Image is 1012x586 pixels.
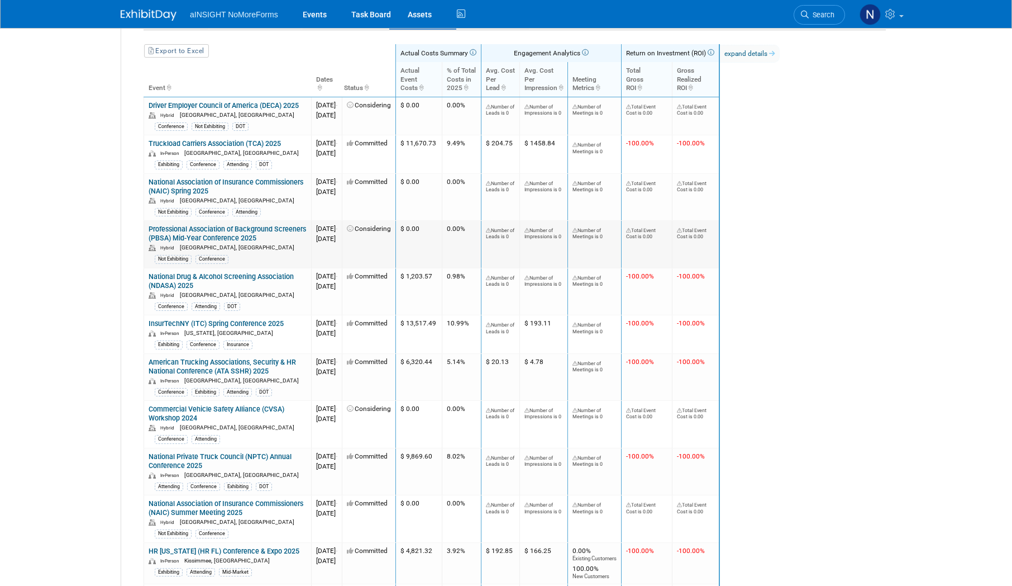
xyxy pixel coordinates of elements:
[447,225,465,233] span: 0.00%
[677,139,705,147] span: -100.00%
[342,495,396,543] td: Committed
[677,225,714,240] div: Specify the costs for this event under the [Cost] field of various event tabs (i.e. Booth, Sponso...
[155,568,183,576] div: Exhibiting
[481,135,520,173] td: $ 204.75
[677,405,714,420] div: Specify the costs for this event under the [Cost] field of various event tabs (i.e. Booth, Sponso...
[336,452,337,460] span: -
[572,225,617,240] div: Set the number of meetings (under the Analytics & ROI section of the ROI, Objectives & ROO tab of...
[223,160,252,169] div: Attending
[223,341,252,349] div: Insurance
[316,547,337,555] span: [DATE]
[316,509,336,517] span: [DATE]
[524,499,563,515] div: Set the number of impressions (under the Analytics & ROI section of the ROI, Objectives & ROO tab...
[342,173,396,221] td: Committed
[160,472,183,478] span: In-Person
[447,358,465,366] span: 5.14%
[312,62,342,97] th: Dates : activate to sort column ascending
[160,198,178,204] span: Hybrid
[572,499,617,515] div: Set the number of meetings (under the Analytics & ROI section of the ROI, Objectives & ROO tab of...
[187,341,219,349] div: Conference
[572,562,617,580] div: 100.00%
[149,139,281,148] a: Truckload Carriers Association (TCA) 2025
[486,178,515,193] div: Set the number of leads generated (under the Analytics & ROI section of the ROI, Objectives & ROO...
[195,530,228,538] div: Conference
[160,558,183,564] span: In-Person
[149,245,156,251] img: Hybrid Event
[155,208,192,216] div: Not Exhibiting
[677,452,705,460] span: -100.00%
[342,62,396,97] th: Status : activate to sort column ascending
[626,358,654,366] span: -100.00%
[447,319,469,327] span: 10.99%
[149,319,284,328] a: InsurTechNY (ITC) Spring Conference 2025
[149,378,156,384] img: In-Person Event
[626,272,654,280] span: -100.00%
[486,405,515,420] div: Set the number of leads generated (under the Analytics & ROI section of the ROI, Objectives & ROO...
[524,101,563,117] div: Set the number of impressions (under the Analytics & ROI section of the ROI, Objectives & ROO tab...
[224,483,252,491] div: Exhibiting
[316,272,337,280] span: [DATE]
[396,448,442,495] td: $ 9,869.60
[342,268,396,315] td: Committed
[520,542,568,584] td: $ 166.25
[672,62,719,97] th: GrossRealizedROI: activate to sort column ascending
[316,452,337,460] span: [DATE]
[149,558,156,564] img: In-Person Event
[626,547,654,555] span: -100.00%
[860,4,881,25] img: Nichole Brown
[316,282,336,290] span: [DATE]
[677,178,714,193] div: Specify the costs for this event under the [Cost] field of various event tabs (i.e. Booth, Sponso...
[316,319,337,327] span: [DATE]
[342,401,396,448] td: Considering
[520,135,568,173] td: $ 1458.84
[223,388,252,396] div: Attending
[180,519,294,525] span: [GEOGRAPHIC_DATA], [GEOGRAPHIC_DATA]
[486,225,515,240] div: Set the number of leads generated (under the Analytics & ROI section of the ROI, Objectives & ROO...
[160,245,178,251] span: Hybrid
[184,557,270,564] span: Kissimmee, [GEOGRAPHIC_DATA]
[626,139,654,147] span: -100.00%
[184,472,299,478] span: [GEOGRAPHIC_DATA], [GEOGRAPHIC_DATA]
[149,405,284,422] a: Commercial Vehicle Safety Alliance (CVSA) Workshop 2024
[256,483,272,491] div: DOT
[622,62,672,97] th: TotalGrossROI: activate to sort column ascending
[677,319,705,327] span: -100.00%
[336,101,337,109] span: -
[180,424,294,431] span: [GEOGRAPHIC_DATA], [GEOGRAPHIC_DATA]
[149,547,299,555] a: HR [US_STATE] (HR FL) Conference & Expo 2025
[481,542,520,584] td: $ 192.85
[447,178,465,186] span: 0.00%
[396,268,442,315] td: $ 1,203.57
[336,358,337,366] span: -
[342,135,396,173] td: Committed
[626,452,654,460] span: -100.00%
[626,178,667,193] div: Specify the costs for this event under the [Cost] field of various event tabs (i.e. Booth, Sponso...
[520,353,568,401] td: $ 4.78
[155,122,188,131] div: Conference
[572,178,617,193] div: Set the number of meetings (under the Analytics & ROI section of the ROI, Objectives & ROO tab of...
[486,101,515,117] div: Set the number of leads generated (under the Analytics & ROI section of the ROI, Objectives & ROO...
[180,112,294,118] span: [GEOGRAPHIC_DATA], [GEOGRAPHIC_DATA]
[195,208,228,216] div: Conference
[192,303,220,311] div: Attending
[336,319,337,327] span: -
[396,315,442,353] td: $ 13,517.49
[155,530,192,538] div: Not Exhibiting
[447,547,465,555] span: 3.92%
[144,62,312,97] th: Event : activate to sort column ascending
[180,197,294,204] span: [GEOGRAPHIC_DATA], [GEOGRAPHIC_DATA]
[316,111,336,119] span: [DATE]
[524,225,563,240] div: Set the number of impressions (under the Analytics & ROI section of the ROI, Objectives & ROO tab...
[626,405,667,420] div: Specify the costs for this event under the [Cost] field of various event tabs (i.e. Booth, Sponso...
[572,358,617,374] div: Set the number of meetings (under the Analytics & ROI section of the ROI, Objectives & ROO tab of...
[184,377,299,384] span: [GEOGRAPHIC_DATA], [GEOGRAPHIC_DATA]
[486,452,515,468] div: Set the number of leads generated (under the Analytics & ROI section of the ROI, Objectives & ROO...
[155,435,188,443] div: Conference
[149,425,156,431] img: Hybrid Event
[149,472,156,479] img: In-Person Event
[677,101,714,117] div: Specify the costs for this event under the [Cost] field of various event tabs (i.e. Booth, Sponso...
[442,62,481,97] th: % of TotalCosts in2025: activate to sort column ascending
[677,272,705,280] span: -100.00%
[572,101,617,117] div: Set the number of meetings (under the Analytics & ROI section of the ROI, Objectives & ROO tab of...
[155,483,183,491] div: Attending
